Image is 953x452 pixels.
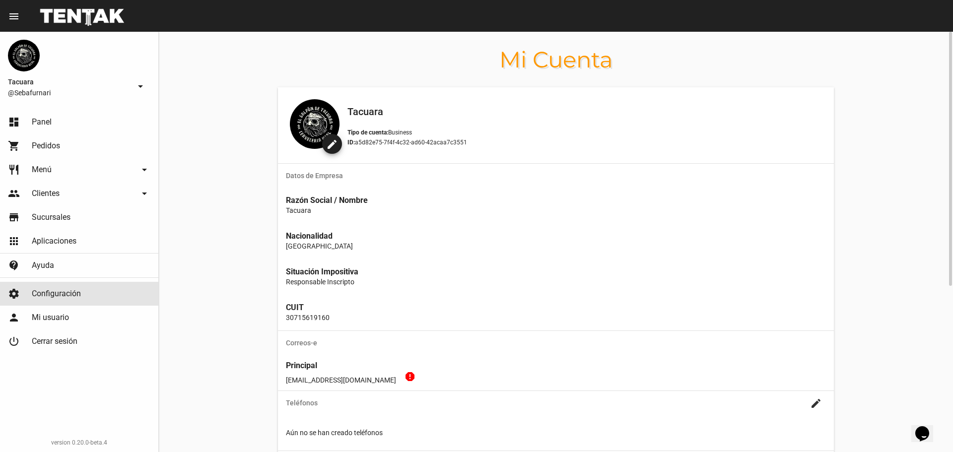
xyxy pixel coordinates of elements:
[286,277,826,287] p: Responsable Inscripto
[290,99,340,149] img: 0ba25f40-994f-44c9-9804-907548b4f6e7.png
[322,134,342,154] button: Seleccionar avatar
[286,371,826,385] p: [EMAIL_ADDRESS][DOMAIN_NAME]
[8,116,20,128] mat-icon: dashboard
[8,235,20,247] mat-icon: apps
[8,312,20,323] mat-icon: person
[8,259,20,271] mat-icon: contact_support
[286,399,806,407] span: Teléfonos
[8,76,131,88] span: Tacuara
[8,211,20,223] mat-icon: store
[32,260,54,270] span: Ayuda
[32,141,60,151] span: Pedidos
[8,335,20,347] mat-icon: power_settings_new
[8,88,131,98] span: @Sebafurnari
[135,80,146,92] mat-icon: arrow_drop_down
[8,10,20,22] mat-icon: menu
[8,188,20,199] mat-icon: people
[806,393,826,413] button: Editar
[138,164,150,176] mat-icon: arrow_drop_down
[32,165,52,175] span: Menú
[8,40,40,71] img: 0ba25f40-994f-44c9-9804-907548b4f6e7.png
[286,172,826,180] span: Datos de Empresa
[159,52,953,67] h1: Mi Cuenta
[347,104,822,120] h2: Tacuara
[404,371,416,383] mat-icon: report
[8,438,150,448] div: version 0.20.0-beta.4
[347,129,388,136] b: Tipo de cuenta:
[347,139,355,146] b: ID:
[286,313,826,323] p: 30715619160
[32,236,76,246] span: Aplicaciones
[911,412,943,442] iframe: chat widget
[286,267,358,276] strong: Situación Impositiva
[286,195,368,205] strong: Razón Social / Nombre
[32,117,52,127] span: Panel
[286,241,826,251] p: [GEOGRAPHIC_DATA]
[347,137,822,147] p: a5d82e75-7f4f-4c32-ad60-42acaa7c3551
[32,189,60,198] span: Clientes
[286,303,304,312] strong: CUIT
[32,212,70,222] span: Sucursales
[8,164,20,176] mat-icon: restaurant
[8,288,20,300] mat-icon: settings
[32,336,77,346] span: Cerrar sesión
[347,128,822,137] p: Business
[286,428,826,438] p: Aún no se han creado teléfonos
[32,313,69,323] span: Mi usuario
[810,397,822,409] mat-icon: create
[326,138,338,150] mat-icon: Seleccionar avatar
[32,289,81,299] span: Configuración
[286,205,826,215] p: Tacuara
[286,231,333,241] strong: Nacionalidad
[286,339,826,347] span: Correos-e
[8,140,20,152] mat-icon: shopping_cart
[286,361,317,370] strong: Principal
[138,188,150,199] mat-icon: arrow_drop_down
